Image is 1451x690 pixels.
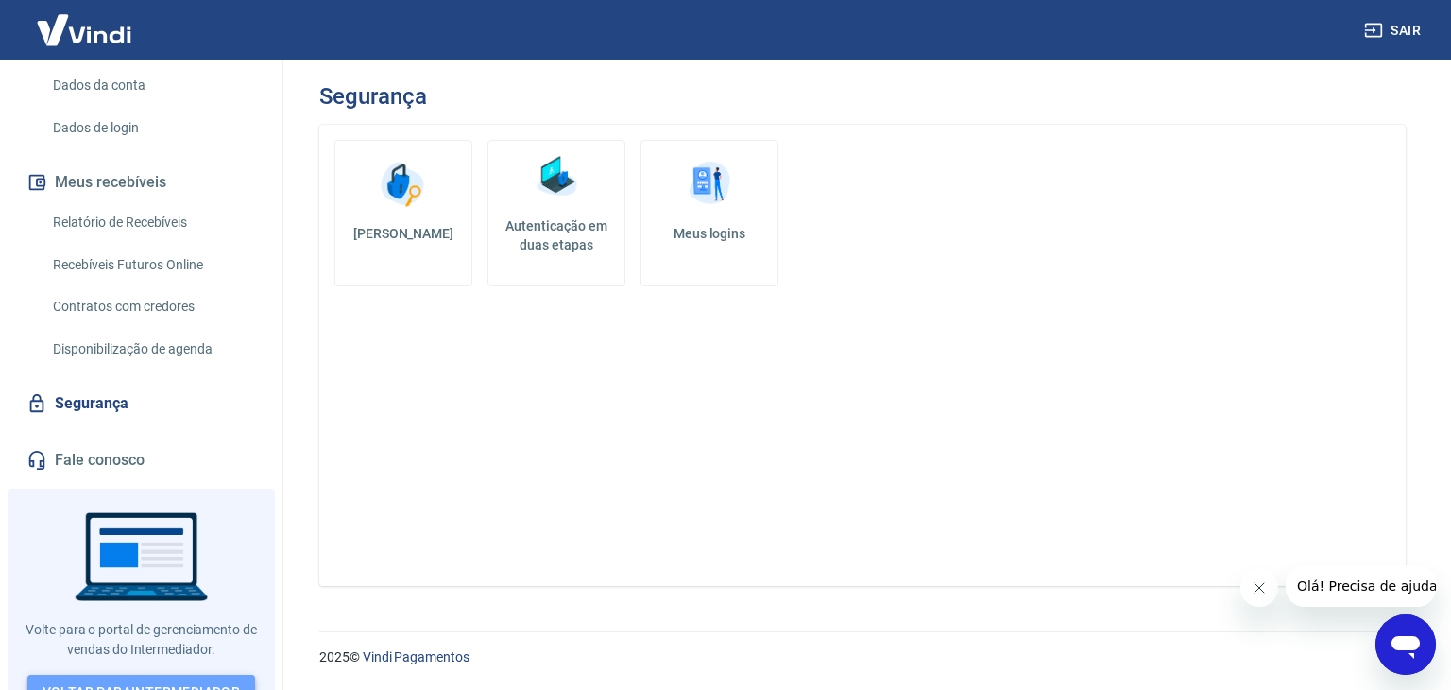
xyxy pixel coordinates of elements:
a: Vindi Pagamentos [363,649,469,664]
a: Relatório de Recebíveis [45,203,260,242]
h5: [PERSON_NAME] [350,224,456,243]
h5: Autenticação em duas etapas [496,216,617,254]
h3: Segurança [319,83,426,110]
a: Contratos com credores [45,287,260,326]
a: Dados da conta [45,66,260,105]
a: Meus logins [640,140,778,286]
img: Meus logins [681,156,738,213]
img: Alterar senha [375,156,432,213]
img: Vindi [23,1,145,59]
h5: Meus logins [657,224,762,243]
a: [PERSON_NAME] [334,140,472,286]
button: Sair [1360,13,1428,48]
a: Autenticação em duas etapas [487,140,625,286]
a: Disponibilização de agenda [45,330,260,369]
button: Meus recebíveis [23,162,260,203]
a: Fale conosco [23,440,260,481]
p: 2025 © [319,647,1406,667]
a: Segurança [23,383,260,424]
iframe: Fechar mensagem [1240,569,1278,607]
a: Recebíveis Futuros Online [45,246,260,285]
span: Olá! Precisa de ajuda? [11,13,159,28]
a: Dados de login [45,109,260,147]
iframe: Mensagem da empresa [1286,565,1436,607]
iframe: Botão para abrir a janela de mensagens [1375,614,1436,675]
img: Autenticação em duas etapas [528,148,585,205]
